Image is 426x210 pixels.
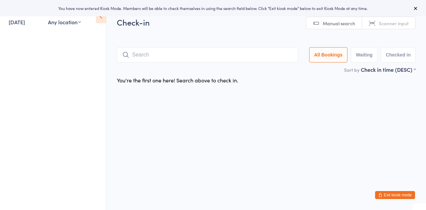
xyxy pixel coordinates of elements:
[117,76,238,84] div: You're the first one here! Search above to check in.
[323,20,355,27] span: Manual search
[379,20,409,27] span: Scanner input
[11,5,415,11] div: You have now entered Kiosk Mode. Members will be able to check themselves in using the search fie...
[117,47,298,62] input: Search
[361,66,416,73] div: Check in time (DESC)
[381,47,416,62] button: Checked in
[9,18,25,26] a: [DATE]
[375,191,415,199] button: Exit kiosk mode
[351,47,377,62] button: Waiting
[117,17,416,28] h2: Check-in
[344,66,359,73] label: Sort by
[309,47,348,62] button: All Bookings
[48,18,81,26] div: Any location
